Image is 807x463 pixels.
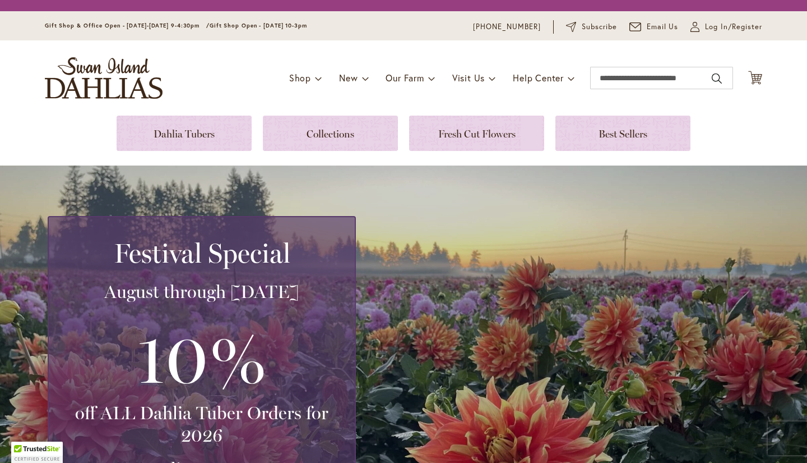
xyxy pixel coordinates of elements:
[705,21,762,33] span: Log In/Register
[62,314,341,402] h3: 10%
[582,21,617,33] span: Subscribe
[712,70,722,88] button: Search
[62,281,341,303] h3: August through [DATE]
[629,21,679,33] a: Email Us
[473,21,541,33] a: [PHONE_NUMBER]
[210,22,307,29] span: Gift Shop Open - [DATE] 10-3pm
[45,57,163,99] a: store logo
[62,402,341,447] h3: off ALL Dahlia Tuber Orders for 2026
[513,72,564,84] span: Help Center
[566,21,617,33] a: Subscribe
[690,21,762,33] a: Log In/Register
[45,22,210,29] span: Gift Shop & Office Open - [DATE]-[DATE] 9-4:30pm /
[289,72,311,84] span: Shop
[452,72,485,84] span: Visit Us
[339,72,358,84] span: New
[386,72,424,84] span: Our Farm
[647,21,679,33] span: Email Us
[62,237,341,269] h2: Festival Special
